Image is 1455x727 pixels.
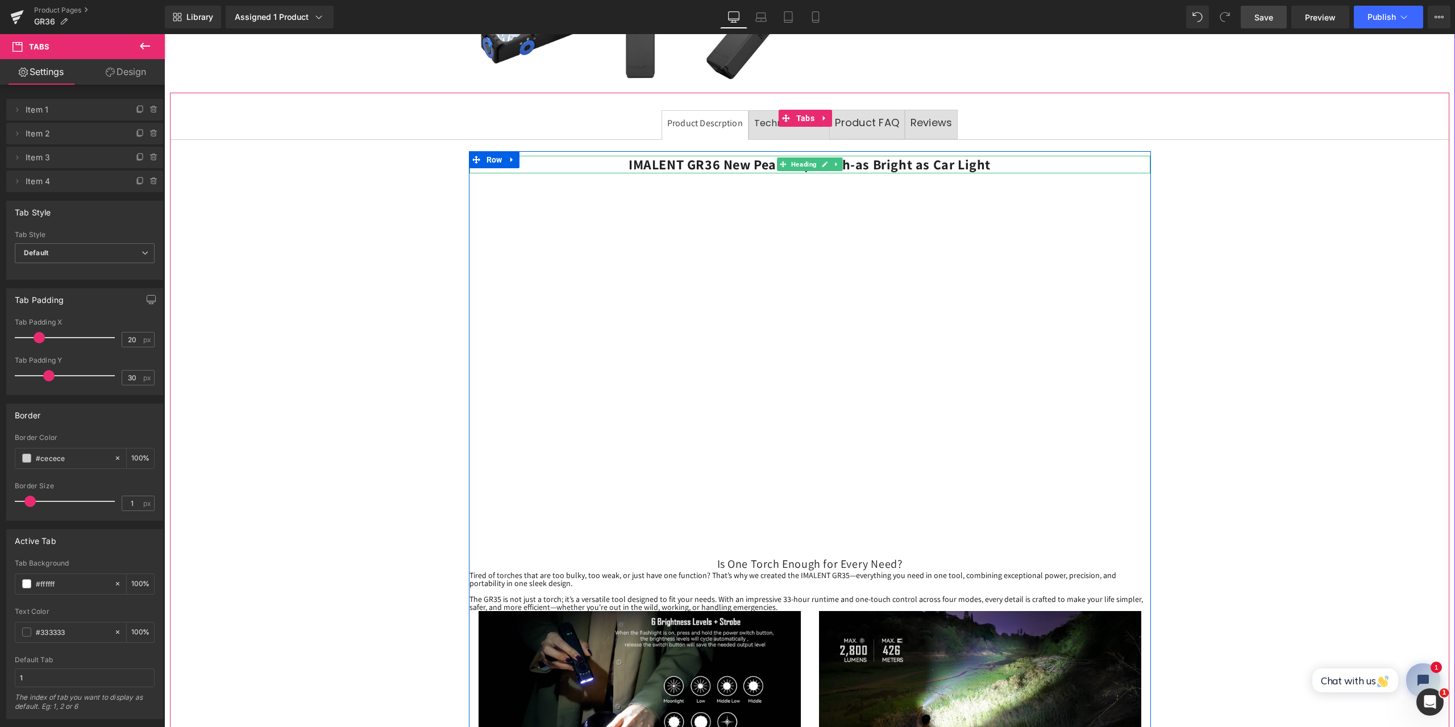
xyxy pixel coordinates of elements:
input: Color [36,626,109,638]
div: Border Color [15,434,155,442]
div: Tab Padding Y [15,356,155,364]
span: Row [319,117,341,134]
button: More [1428,6,1450,28]
a: Tablet [775,6,802,28]
img: IMALENT GR35 4 in 1 EDC Torch [655,577,977,709]
div: Tab Padding [15,289,64,305]
span: Product FAQ [671,81,735,95]
span: Item 3 [26,147,121,168]
span: Heading [625,123,655,137]
a: Product Pages [34,6,165,15]
a: New Library [165,6,221,28]
a: Expand / Collapse [653,76,668,93]
span: Item 2 [26,123,121,144]
a: Desktop [720,6,747,28]
div: Assigned 1 Product [235,11,325,23]
span: Tabs [629,76,653,93]
span: Save [1254,11,1273,23]
span: px [143,374,153,381]
div: Border Size [15,482,155,490]
button: Undo [1186,6,1209,28]
h3: Is One Torch Enough for Every Need? [305,522,986,537]
iframe: Intercom live chat [1416,688,1444,716]
button: Publish [1354,6,1423,28]
span: Reviews [746,81,788,95]
div: Product Descrption [503,82,579,97]
span: 1 [1440,688,1449,697]
input: Color [36,578,109,590]
a: Preview [1291,6,1349,28]
span: px [143,500,153,507]
div: Tab Style [15,231,155,239]
div: Text Color [15,608,155,616]
div: Active Tab [15,530,56,546]
span: Tabs [29,42,49,51]
p: The GR35 is not just a torch; it’s a versatile tool designed to fit your needs. With an impressiv... [305,561,986,577]
a: Laptop [747,6,775,28]
div: % [127,622,154,642]
b: Default [24,248,48,257]
b: IMALENT GR36 New Peak Clip Torch-as Bright as Car Light [464,121,826,139]
div: % [127,574,154,594]
div: Tab Padding X [15,318,155,326]
img: IMALENT GR35 4 in 1 EDC Torch [314,577,637,709]
div: % [127,448,154,468]
p: Tired of torches that are too bulky, too weak, or just have one function? That’s why we created t... [305,537,986,553]
span: Item 1 [26,99,121,121]
a: Expand / Collapse [340,117,355,134]
button: Redo [1213,6,1236,28]
div: Tab Background [15,559,155,567]
span: Preview [1305,11,1336,23]
a: Mobile [802,6,829,28]
div: The index of tab you want to display as default. Eg: 1, 2 or 6 [15,693,155,718]
span: Technical Data [590,82,660,95]
span: Library [186,12,213,22]
input: Color [36,452,109,464]
span: px [143,336,153,343]
a: Expand / Collapse [666,123,678,137]
div: Default Tab [15,656,155,664]
span: GR36 [34,17,55,26]
div: Tab Style [15,201,51,217]
span: Publish [1367,13,1396,22]
iframe: Tidio Chat [1136,620,1286,673]
div: Border [15,404,40,420]
a: Design [85,59,167,85]
span: Item 4 [26,171,121,192]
